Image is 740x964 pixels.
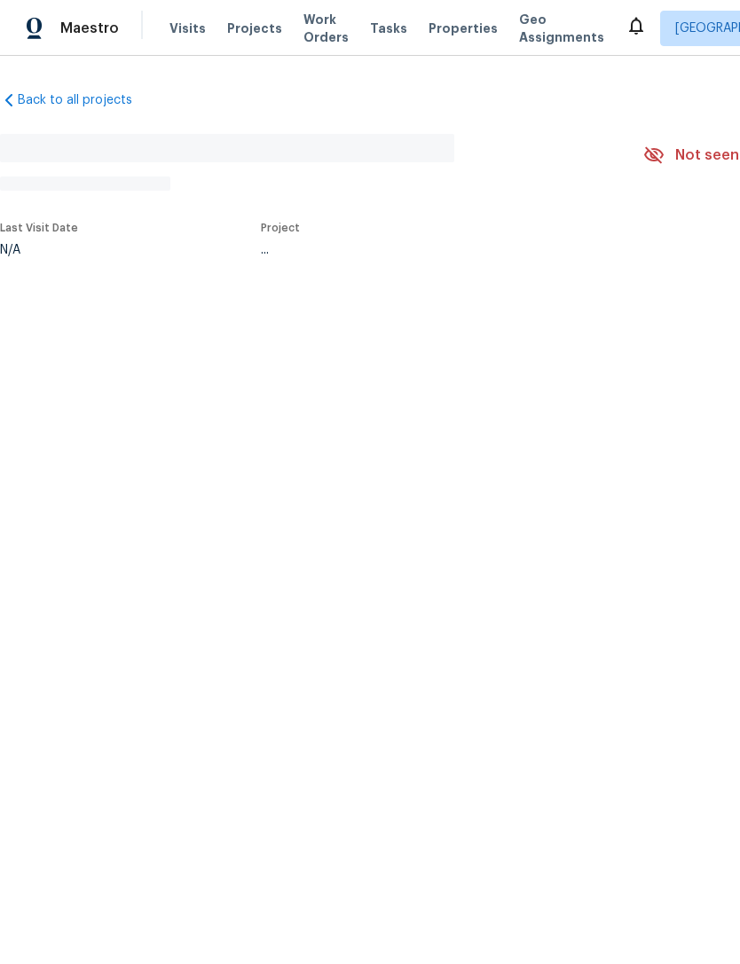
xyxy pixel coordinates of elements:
[429,20,498,37] span: Properties
[519,11,604,46] span: Geo Assignments
[261,244,602,256] div: ...
[227,20,282,37] span: Projects
[261,223,300,233] span: Project
[370,22,407,35] span: Tasks
[169,20,206,37] span: Visits
[60,20,119,37] span: Maestro
[303,11,349,46] span: Work Orders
